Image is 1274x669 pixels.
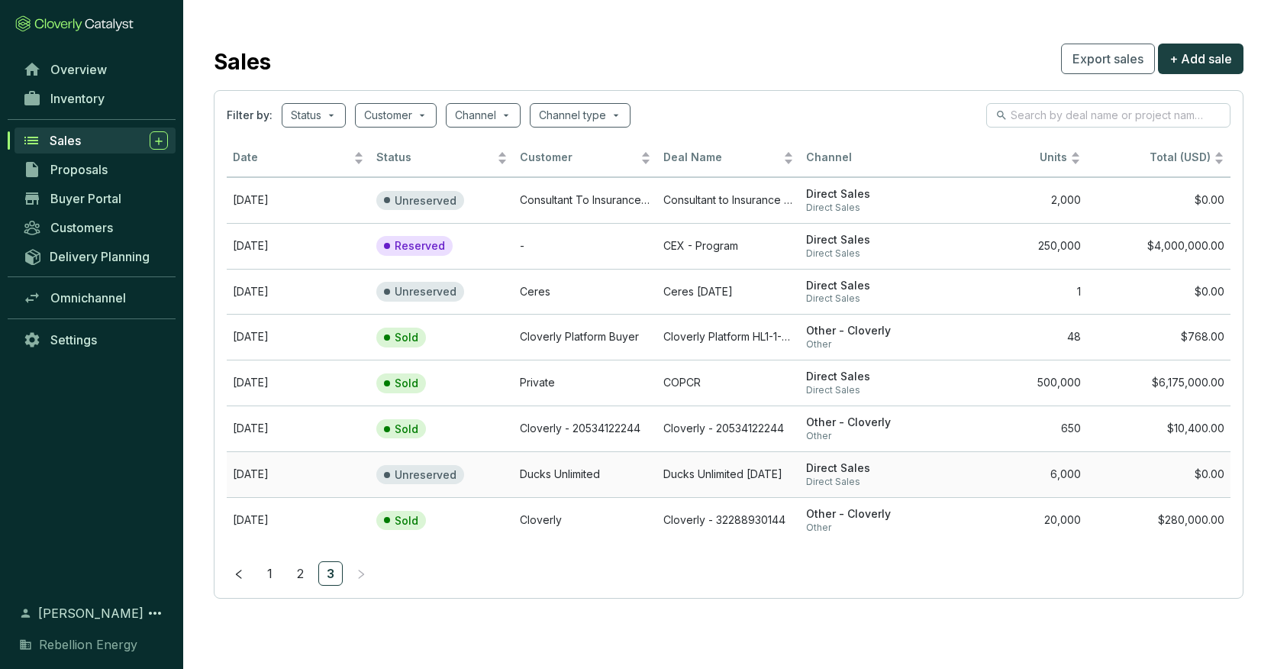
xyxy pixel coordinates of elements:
p: Unreserved [395,285,456,299]
span: Settings [50,332,97,347]
td: 20,000 [943,497,1087,543]
td: 6,000 [943,451,1087,497]
td: CEX - Program [657,223,801,269]
span: Proposals [50,162,108,177]
span: Units [950,150,1067,165]
span: Other [806,522,937,534]
td: Cloverly Platform HL1-1-50000 Jul 1 [657,314,801,360]
td: 500,000 [943,360,1087,406]
span: Export sales [1072,50,1143,68]
span: Inventory [50,91,105,106]
td: Ducks Unlimited Aug 28 [657,451,801,497]
span: Filter by: [227,108,273,123]
td: $10,400.00 [1087,406,1230,451]
span: Other [806,338,937,351]
span: Direct Sales [806,292,937,305]
td: Cloverly - 20534122244 [514,406,657,451]
span: Direct Sales [806,461,937,476]
a: Delivery Planning [15,244,176,269]
span: Direct Sales [806,202,937,214]
td: Cloverly - 32288930144 [657,497,801,543]
li: Previous Page [227,561,251,586]
span: Customer [520,150,637,165]
span: Overview [50,62,107,77]
td: 48 [943,314,1087,360]
span: Date [233,150,350,165]
td: Cloverly [514,497,657,543]
li: 3 [318,561,343,586]
button: right [349,561,373,586]
span: Omnichannel [50,290,126,305]
span: Direct Sales [806,476,937,488]
span: Direct Sales [806,247,937,260]
td: Aug 28 2025 [227,451,370,497]
td: Cloverly Platform Buyer [514,314,657,360]
span: Other - Cloverly [806,507,937,522]
h2: Sales [214,46,271,78]
p: Unreserved [395,194,456,208]
a: 2 [289,562,311,585]
td: 650 [943,406,1087,451]
td: Consultant To Insurance Company's [514,177,657,223]
span: right [356,569,366,580]
th: Units [943,140,1087,177]
a: Omnichannel [15,285,176,311]
span: + Add sale [1169,50,1232,68]
a: Inventory [15,86,176,112]
td: Private [514,360,657,406]
td: 250,000 [943,223,1087,269]
p: Sold [395,514,418,528]
td: Aug 26 2025 [227,497,370,543]
span: Direct Sales [806,279,937,293]
td: Ducks Unlimited [514,451,657,497]
span: left [234,569,244,580]
li: 2 [288,561,312,586]
span: [PERSON_NAME] [38,604,144,622]
th: Deal Name [657,140,801,177]
td: COPCR [657,360,801,406]
span: Direct Sales [806,187,937,202]
td: $280,000.00 [1087,497,1230,543]
p: Sold [395,377,418,390]
a: 3 [319,562,342,585]
a: Settings [15,327,176,353]
span: Sales [50,133,81,148]
span: Customers [50,220,113,235]
span: Other - Cloverly [806,324,937,338]
button: + Add sale [1158,44,1243,74]
th: Status [370,140,514,177]
td: $4,000,000.00 [1087,223,1230,269]
td: 1 [943,269,1087,315]
li: Next Page [349,561,373,586]
a: 1 [258,562,281,585]
span: Deal Name [663,150,781,165]
span: Direct Sales [806,370,937,384]
span: Status [376,150,494,165]
p: Sold [395,331,418,344]
td: $0.00 [1087,451,1230,497]
td: Consultant to Insurance company's Jul 23 [657,177,801,223]
span: Rebellion Energy [39,635,137,654]
td: $6,175,000.00 [1087,360,1230,406]
span: Other - Cloverly [806,415,937,430]
td: $768.00 [1087,314,1230,360]
p: Sold [395,422,418,436]
td: 2,000 [943,177,1087,223]
td: Jul 23 2025 [227,177,370,223]
th: Channel [800,140,943,177]
td: $0.00 [1087,177,1230,223]
a: Sales [15,128,176,154]
span: Buyer Portal [50,191,121,206]
input: Search by deal name or project name... [1011,107,1208,124]
button: Export sales [1061,44,1155,74]
li: 1 [257,561,282,586]
a: Customers [15,215,176,241]
td: Dec 15 2024 [227,360,370,406]
p: Unreserved [395,468,456,482]
td: Jun 10 2025 [227,269,370,315]
span: Delivery Planning [50,249,150,264]
td: - [514,223,657,269]
td: $0.00 [1087,269,1230,315]
span: Other [806,430,937,442]
a: Proposals [15,157,176,183]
